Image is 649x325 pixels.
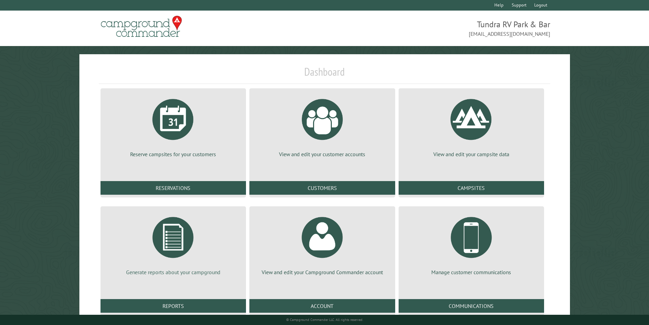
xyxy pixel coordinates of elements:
small: © Campground Commander LLC. All rights reserved. [286,317,363,322]
a: View and edit your customer accounts [258,94,387,158]
img: Campground Commander [99,13,184,40]
p: View and edit your campsite data [407,150,536,158]
p: View and edit your Campground Commander account [258,268,387,276]
p: Generate reports about your campground [109,268,238,276]
a: View and edit your campsite data [407,94,536,158]
a: Manage customer communications [407,212,536,276]
a: Communications [399,299,544,313]
h1: Dashboard [99,65,551,84]
a: Generate reports about your campground [109,212,238,276]
a: Reports [101,299,246,313]
a: Reservations [101,181,246,195]
p: View and edit your customer accounts [258,150,387,158]
a: View and edit your Campground Commander account [258,212,387,276]
a: Reserve campsites for your customers [109,94,238,158]
a: Campsites [399,181,544,195]
p: Reserve campsites for your customers [109,150,238,158]
p: Manage customer communications [407,268,536,276]
a: Account [249,299,395,313]
a: Customers [249,181,395,195]
span: Tundra RV Park & Bar [EMAIL_ADDRESS][DOMAIN_NAME] [325,19,551,38]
